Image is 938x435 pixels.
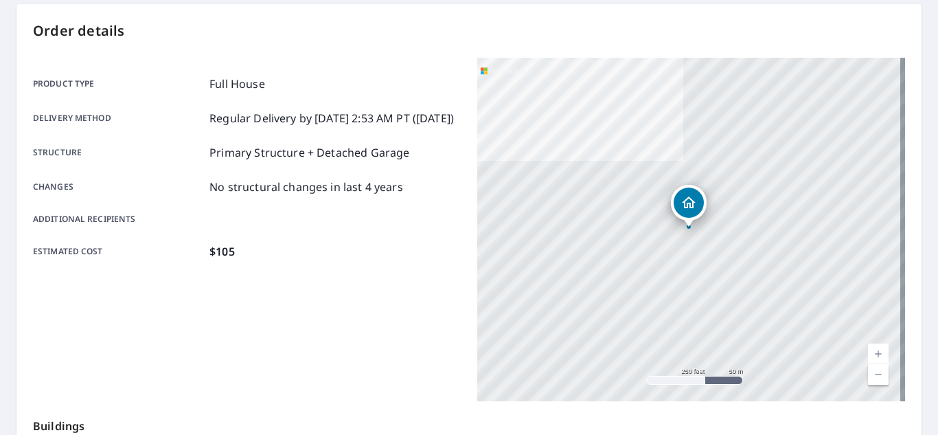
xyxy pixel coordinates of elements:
[33,213,204,225] p: Additional recipients
[868,344,889,364] a: Current Level 17, Zoom In
[33,179,204,195] p: Changes
[868,364,889,385] a: Current Level 17, Zoom Out
[33,144,204,161] p: Structure
[671,185,707,227] div: Dropped pin, building 1, Residential property, 1706 Franklin Dr Furlong, PA 18925
[209,179,403,195] p: No structural changes in last 4 years
[33,243,204,260] p: Estimated cost
[209,243,235,260] p: $105
[209,144,409,161] p: Primary Structure + Detached Garage
[33,76,204,92] p: Product type
[209,76,265,92] p: Full House
[209,110,454,126] p: Regular Delivery by [DATE] 2:53 AM PT ([DATE])
[33,21,905,41] p: Order details
[33,110,204,126] p: Delivery method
